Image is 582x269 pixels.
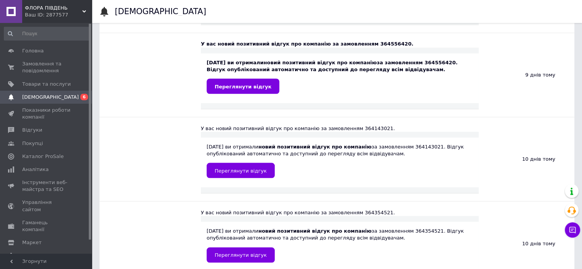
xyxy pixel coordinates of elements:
[22,166,49,173] span: Аналітика
[22,153,64,160] span: Каталог ProSale
[201,125,479,132] div: У вас новий позитивний відгук про компанію за замовленням 364143021.
[215,168,267,173] span: Переглянути відгук
[207,227,473,262] div: [DATE] ви отримали за замовленням 364354521. Відгук опублікований автоматично та доступний до пер...
[80,94,88,100] span: 6
[4,27,90,41] input: Пошук
[22,81,71,88] span: Товари та послуги
[207,78,279,94] a: Переглянути відгук
[25,11,92,18] div: Ваш ID: 2877577
[215,83,271,89] span: Переглянути відгук
[258,228,372,233] b: новий позитивний відгук про компанію
[25,5,82,11] span: ФЛОРА ПІВДЕНЬ
[207,59,473,94] div: [DATE] ви отримали за замовленням 364556420. Відгук опублікований автоматично та доступний до пер...
[207,163,275,178] a: Переглянути відгук
[115,7,206,16] h1: [DEMOGRAPHIC_DATA]
[201,209,479,216] div: У вас новий позитивний відгук про компанію за замовленням 364354521.
[22,239,42,246] span: Маркет
[22,219,71,233] span: Гаманець компанії
[22,179,71,193] span: Інструменти веб-майстра та SEO
[207,247,275,262] a: Переглянути відгук
[22,140,43,147] span: Покупці
[22,94,79,101] span: [DEMOGRAPHIC_DATA]
[22,107,71,121] span: Показники роботи компанії
[479,33,574,117] div: 9 днів тому
[207,143,473,178] div: [DATE] ви отримали за замовленням 364143021. Відгук опублікований автоматично та доступний до пер...
[258,143,372,149] b: новий позитивний відгук про компанію
[565,222,580,238] button: Чат з покупцем
[264,59,377,65] b: новий позитивний відгук про компанію
[22,60,71,74] span: Замовлення та повідомлення
[215,252,267,258] span: Переглянути відгук
[22,127,42,134] span: Відгуки
[22,252,61,259] span: Налаштування
[479,117,574,201] div: 10 днів тому
[22,47,44,54] span: Головна
[201,41,479,47] div: У вас новий позитивний відгук про компанію за замовленням 364556420.
[22,199,71,213] span: Управління сайтом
